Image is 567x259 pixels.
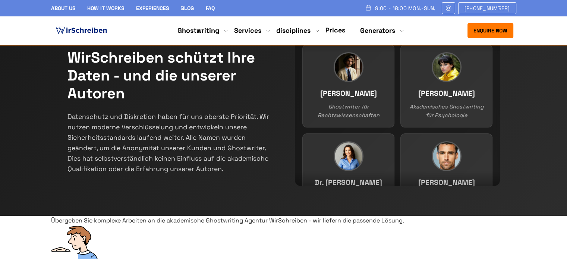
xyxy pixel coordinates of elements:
a: [PHONE_NUMBER] [458,2,516,14]
a: Blog [181,5,194,12]
a: About Us [51,5,75,12]
img: E-mail [445,5,452,11]
button: Enquire now [467,23,513,38]
img: Schedule [365,5,372,11]
h3: [PERSON_NAME] [408,177,485,189]
a: Services [234,26,261,35]
p: Datenschutz und Diskretion haben für uns oberste Priorität. Wir nutzen moderne Verschlüsselung un... [67,111,273,174]
font: Enquire now [473,27,507,34]
h3: Dr. [PERSON_NAME] [310,177,387,189]
div: Team members continuous slider [295,37,500,186]
div: Übergeben Sie komplexe Arbeiten an die akademische Ghostwriting Agentur WirSchreiben - wir liefer... [51,216,516,225]
font: [PHONE_NUMBER] [464,5,510,12]
font: Generators [360,26,395,35]
h3: [PERSON_NAME] [408,88,485,100]
h2: WirSchreiben schützt Ihre Daten - und die unserer Autoren [67,49,273,102]
a: FAQ [206,5,215,12]
h3: [PERSON_NAME] [310,88,387,100]
a: Prices [325,26,345,34]
a: Experiences [136,5,169,12]
font: 9:00 - 18:00 Mon.-Sun. [375,5,435,12]
a: Ghostwriting [177,26,219,35]
img: logo ghostwriter-austria [54,25,108,36]
a: How it works [87,5,124,12]
a: disciplines [276,26,311,35]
